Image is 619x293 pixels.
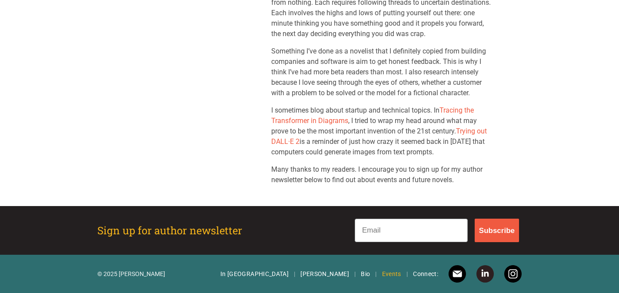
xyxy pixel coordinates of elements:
[504,265,522,283] a: Instagram
[475,219,519,242] button: Subscribe
[294,270,295,278] span: |
[406,270,408,278] span: |
[449,265,466,283] a: Email
[97,223,242,237] h2: Sign up for author newsletter
[271,164,494,185] p: Many thanks to my readers. I encourage you to sign up for my author newsletter below to find out ...
[476,265,494,283] a: LinkedIn
[375,270,376,278] span: |
[354,270,356,278] span: |
[97,270,165,278] p: © 2025 [PERSON_NAME]
[361,270,370,278] a: Bio
[382,270,401,278] a: Events
[300,270,349,278] a: [PERSON_NAME]
[220,270,289,278] a: In [GEOGRAPHIC_DATA]
[271,105,494,157] p: I sometimes blog about startup and technical topics. In , I tried to wrap my head around what may...
[271,46,494,98] p: Something I’ve done as a novelist that I definitely copied from building companies and software i...
[355,219,468,242] input: Email
[413,270,438,278] span: Connect:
